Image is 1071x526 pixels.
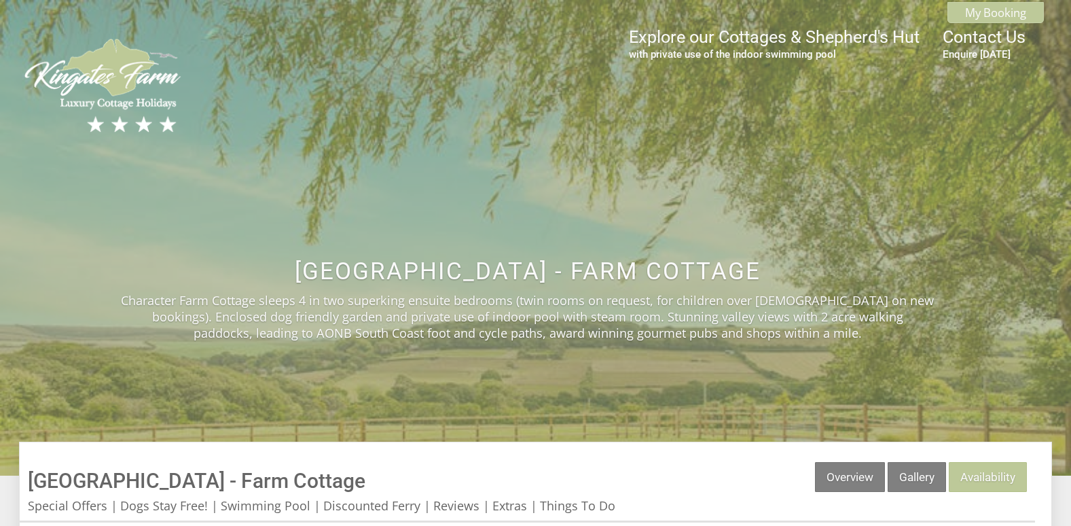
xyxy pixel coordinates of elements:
[888,462,946,492] a: Gallery
[19,35,189,136] img: Kingates Farm
[947,2,1044,23] a: My Booking
[433,497,479,514] a: Reviews
[28,469,365,493] a: [GEOGRAPHIC_DATA] - Farm Cottage
[121,292,934,341] p: Character Farm Cottage sleeps 4 in two superking ensuite bedrooms (twin rooms on request, for chi...
[949,462,1027,492] a: Availability
[629,27,920,60] a: Explore our Cottages & Shepherd's Hutwith private use of the indoor swimming pool
[28,497,107,514] a: Special Offers
[221,497,310,514] a: Swimming Pool
[121,258,934,285] h2: [GEOGRAPHIC_DATA] - Farm Cottage
[815,462,885,492] a: Overview
[943,27,1025,60] a: Contact UsEnquire [DATE]
[323,497,420,514] a: Discounted Ferry
[120,497,208,514] a: Dogs Stay Free!
[540,497,615,514] a: Things To Do
[629,48,920,60] small: with private use of the indoor swimming pool
[943,48,1025,60] small: Enquire [DATE]
[492,497,527,514] a: Extras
